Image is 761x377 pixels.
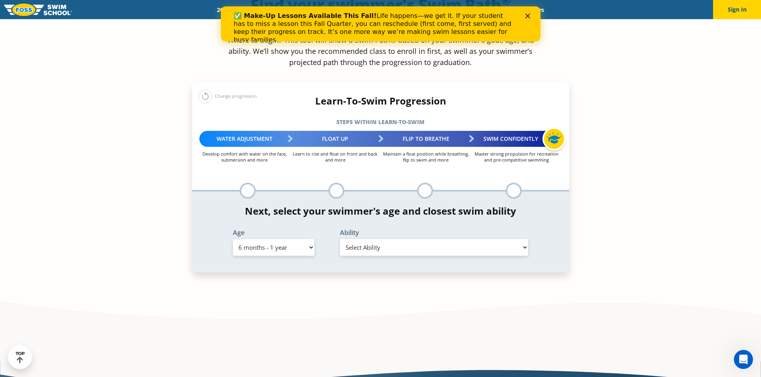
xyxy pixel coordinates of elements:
div: Change progression [199,89,257,103]
img: FOSS Swim School Logo [4,4,72,16]
a: Blog [493,6,518,14]
p: Master strong propulsion for recreation and pre-competitive swimming [471,151,562,163]
p: Develop comfort with water on the face, submersion and more [199,151,290,163]
p: Learn to rise and float on front and back and more [290,151,381,163]
a: About FOSS [364,6,408,14]
div: TOP [16,351,25,363]
a: Schools [260,6,294,14]
a: Swim Path® Program [294,6,364,14]
iframe: Intercom live chat banner [221,6,540,41]
label: Ability [340,229,529,236]
b: ✅ Make-Up Lessons Available This Fall! [13,6,156,13]
a: Swim Like [PERSON_NAME] [408,6,493,14]
p: Where to begin? This tool will show a Swim Path® based on your swimmer’s goal, age, and ability. ... [224,34,537,68]
div: Swim Confidently [471,131,562,147]
p: Maintain a float position while breathing, flip to swim and more [381,151,471,163]
div: Flip to Breathe [381,131,471,147]
label: Age [233,229,314,236]
div: Water Adjustment [199,131,290,147]
div: Close [304,7,312,12]
h5: Steps within Learn-to-Swim [192,116,569,128]
div: Life happens—we get it. If your student has to miss a lesson this Fall Quarter, you can reschedul... [13,6,294,38]
h4: Learn-To-Swim Progression [192,95,569,107]
iframe: Intercom live chat [734,350,753,369]
a: Careers [518,6,551,14]
div: Float Up [290,131,381,147]
h4: Next, select your swimmer's age and closest swim ability [192,205,569,217]
a: 2025 Calendar [210,6,260,14]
